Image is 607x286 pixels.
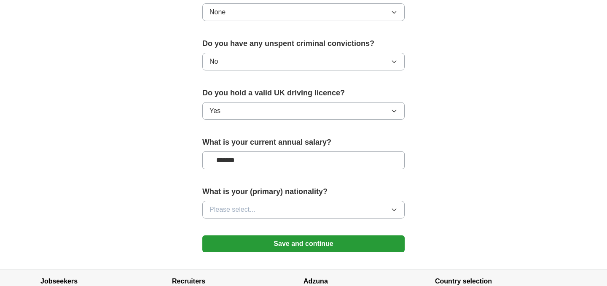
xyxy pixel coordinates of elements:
[209,7,226,17] span: None
[202,186,405,197] label: What is your (primary) nationality?
[202,38,405,49] label: Do you have any unspent criminal convictions?
[209,57,218,67] span: No
[209,205,255,215] span: Please select...
[202,102,405,120] button: Yes
[202,87,405,99] label: Do you hold a valid UK driving licence?
[202,137,405,148] label: What is your current annual salary?
[209,106,220,116] span: Yes
[202,53,405,70] button: No
[202,235,405,252] button: Save and continue
[202,201,405,219] button: Please select...
[202,3,405,21] button: None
